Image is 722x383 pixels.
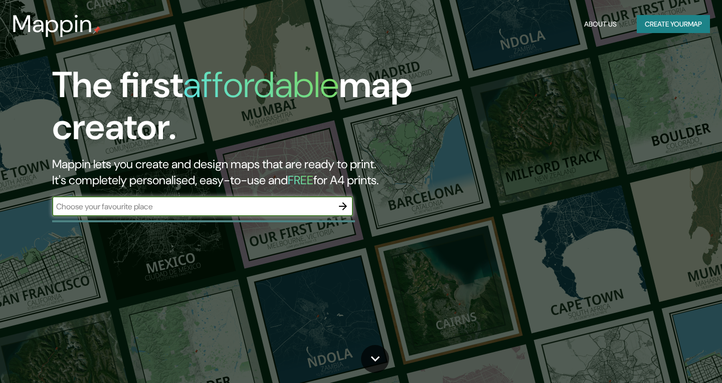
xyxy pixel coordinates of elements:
[52,64,413,156] h1: The first map creator.
[288,172,313,188] h5: FREE
[12,10,93,38] h3: Mappin
[93,26,101,34] img: mappin-pin
[580,15,621,34] button: About Us
[52,201,333,212] input: Choose your favourite place
[183,62,339,108] h1: affordable
[637,15,710,34] button: Create yourmap
[52,156,413,188] h2: Mappin lets you create and design maps that are ready to print. It's completely personalised, eas...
